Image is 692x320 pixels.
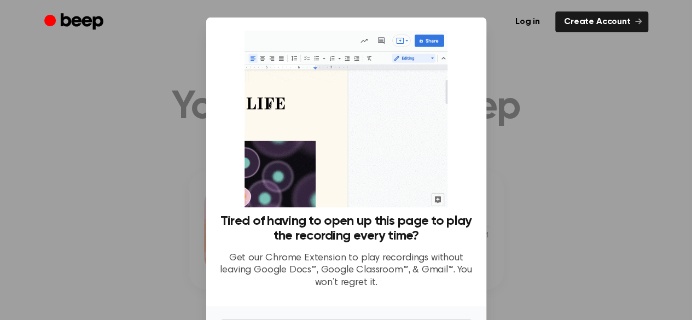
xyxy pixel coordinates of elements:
img: Beep extension in action [245,31,447,207]
p: Get our Chrome Extension to play recordings without leaving Google Docs™, Google Classroom™, & Gm... [219,252,473,289]
a: Log in [507,11,549,32]
a: Create Account [555,11,648,32]
h3: Tired of having to open up this page to play the recording every time? [219,214,473,243]
a: Beep [44,11,106,33]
